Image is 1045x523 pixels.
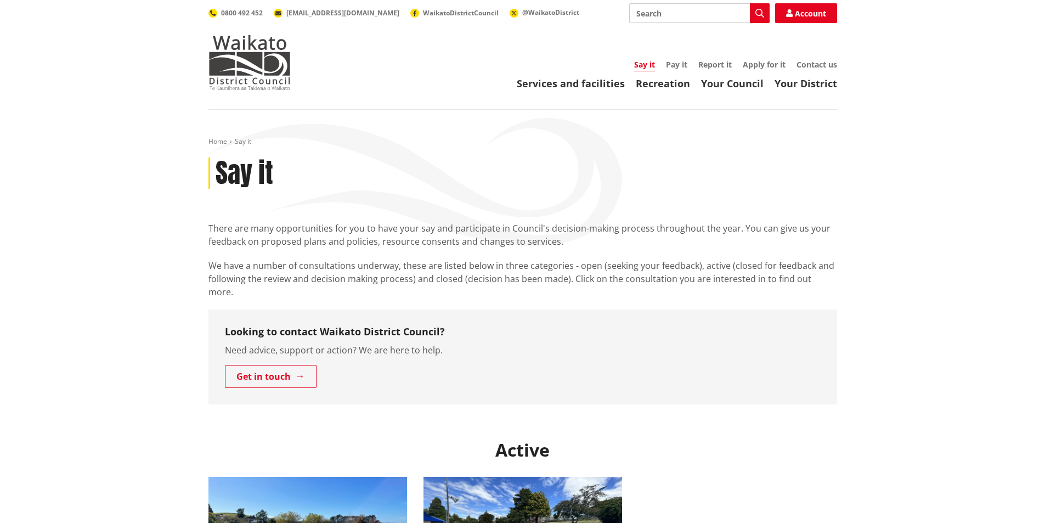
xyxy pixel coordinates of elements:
h2: Active [208,440,837,460]
a: Apply for it [743,59,786,70]
a: Recreation [636,77,690,90]
a: Services and facilities [517,77,625,90]
span: [EMAIL_ADDRESS][DOMAIN_NAME] [286,8,399,18]
a: Report it [698,59,732,70]
span: WaikatoDistrictCouncil [423,8,499,18]
h3: Looking to contact Waikato District Council? [225,326,821,338]
a: Your Council [701,77,764,90]
a: Get in touch [225,365,317,388]
a: @WaikatoDistrict [510,8,579,17]
a: Home [208,137,227,146]
span: @WaikatoDistrict [522,8,579,17]
a: Pay it [666,59,687,70]
a: [EMAIL_ADDRESS][DOMAIN_NAME] [274,8,399,18]
a: 0800 492 452 [208,8,263,18]
a: Say it [634,59,655,71]
p: We have a number of consultations underway, these are listed below in three categories - open (se... [208,259,837,299]
nav: breadcrumb [208,137,837,147]
p: There are many opportunities for you to have your say and participate in Council's decision-makin... [208,222,837,248]
span: 0800 492 452 [221,8,263,18]
a: Contact us [797,59,837,70]
span: Say it [235,137,251,146]
a: Your District [775,77,837,90]
h1: Say it [216,158,273,189]
img: Waikato District Council - Te Kaunihera aa Takiwaa o Waikato [208,35,291,90]
a: WaikatoDistrictCouncil [410,8,499,18]
p: Need advice, support or action? We are here to help. [225,344,821,357]
a: Account [775,3,837,23]
input: Search input [629,3,770,23]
